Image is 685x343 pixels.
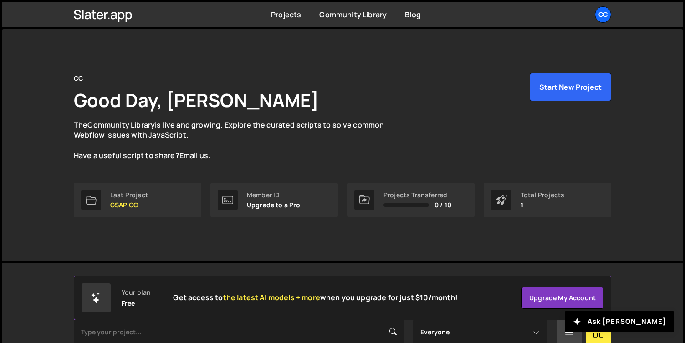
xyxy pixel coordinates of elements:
div: Total Projects [521,191,564,199]
h1: Good Day, [PERSON_NAME] [74,87,319,113]
span: 0 / 10 [435,201,451,209]
span: the latest AI models + more [223,292,320,302]
div: Free [122,300,135,307]
a: Last Project GSAP CC [74,183,201,217]
a: Projects [271,10,301,20]
a: Community Library [87,120,155,130]
a: CC [595,6,611,23]
div: Last Project [110,191,148,199]
p: The is live and growing. Explore the curated scripts to solve common Webflow issues with JavaScri... [74,120,402,161]
p: 1 [521,201,564,209]
button: Start New Project [530,73,611,101]
div: CC [74,73,83,84]
p: Upgrade to a Pro [247,201,301,209]
a: Blog [405,10,421,20]
a: Email us [179,150,208,160]
a: Upgrade my account [521,287,603,309]
div: Your plan [122,289,151,296]
h2: Get access to when you upgrade for just $10/month! [173,293,458,302]
p: GSAP CC [110,201,148,209]
button: Ask [PERSON_NAME] [565,311,674,332]
a: Community Library [319,10,387,20]
div: Member ID [247,191,301,199]
div: Projects Transferred [383,191,451,199]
